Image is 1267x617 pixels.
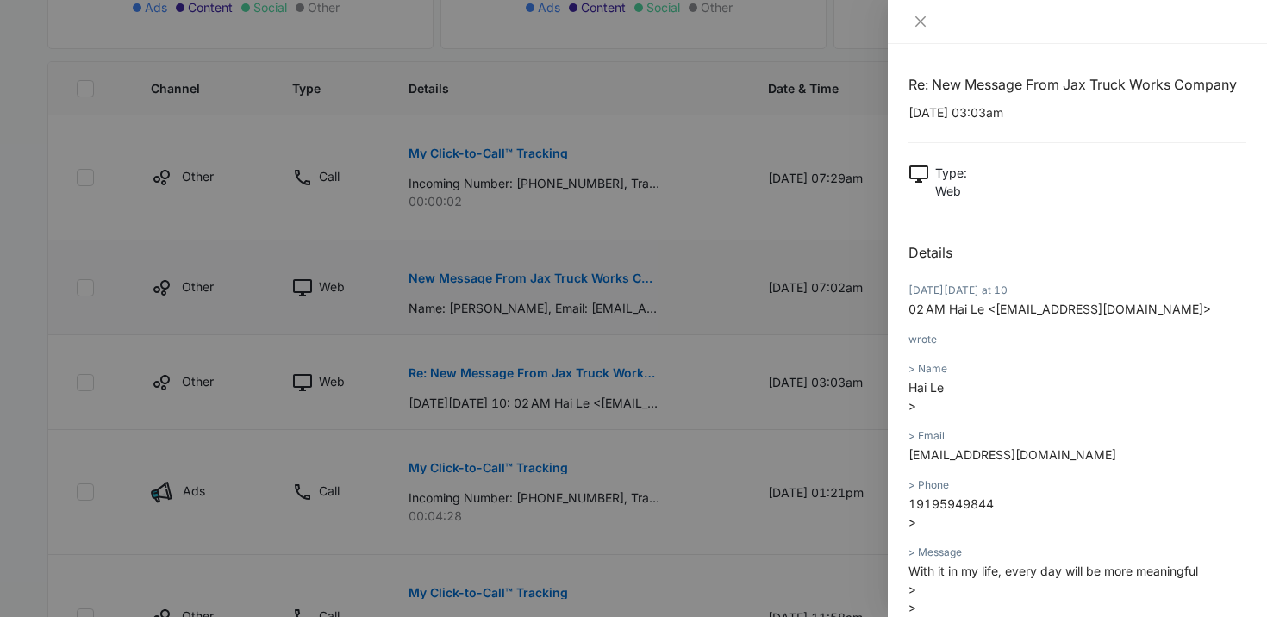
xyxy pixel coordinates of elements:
[908,398,916,413] span: >
[908,283,1246,298] div: [DATE][DATE] at 10
[914,15,927,28] span: close
[908,477,1246,493] div: > Phone
[908,302,1211,316] span: 02 AM Hai Le <[EMAIL_ADDRESS][DOMAIN_NAME]>
[908,582,916,596] span: >
[908,496,994,511] span: 19195949844
[908,74,1246,95] h1: Re: New Message From Jax Truck Works Company
[908,600,916,614] span: >
[908,447,1116,462] span: [EMAIL_ADDRESS][DOMAIN_NAME]
[908,332,1246,347] div: wrote
[908,242,1246,263] h2: Details
[908,14,933,29] button: Close
[908,564,1198,578] span: With it in my life, every day will be more meaningful
[908,103,1246,122] p: [DATE] 03:03am
[908,428,1246,444] div: > Email
[908,380,944,395] span: Hai Le
[935,182,967,200] p: Web
[935,164,967,182] p: Type :
[908,361,1246,377] div: > Name
[908,545,1246,560] div: > Message
[908,514,916,529] span: >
